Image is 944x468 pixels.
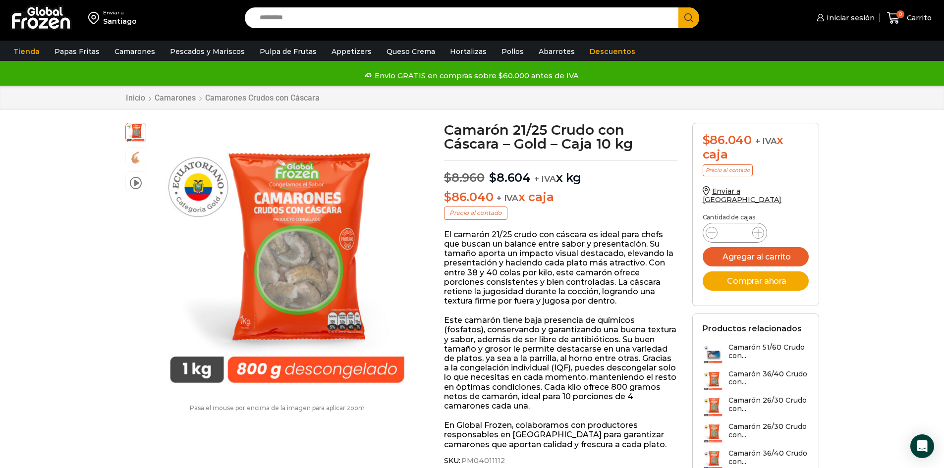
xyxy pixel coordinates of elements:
span: + IVA [534,174,556,184]
a: Camarones [154,93,196,103]
div: Enviar a [103,9,137,16]
a: Pollos [497,42,529,61]
a: Enviar a [GEOGRAPHIC_DATA] [703,187,782,204]
span: $ [444,190,451,204]
bdi: 86.040 [703,133,752,147]
a: Inicio [125,93,146,103]
h3: Camarón 51/60 Crudo con... [728,343,809,360]
span: SKU: [444,457,677,465]
button: Comprar ahora [703,271,809,291]
a: Queso Crema [382,42,440,61]
span: $ [703,133,710,147]
input: Product quantity [725,226,744,240]
a: Camarón 26/30 Crudo con... [703,422,809,444]
bdi: 8.604 [489,170,531,185]
img: address-field-icon.svg [88,9,103,26]
a: Hortalizas [445,42,492,61]
bdi: 86.040 [444,190,493,204]
a: Abarrotes [534,42,580,61]
p: El camarón 21/25 crudo con cáscara es ideal para chefs que buscan un balance entre sabor y presen... [444,230,677,306]
span: + IVA [755,136,777,146]
a: Camarón 36/40 Crudo con... [703,370,809,391]
button: Search button [678,7,699,28]
div: x caja [703,133,809,162]
span: camaron-con-cascara [126,148,146,167]
p: Este camarón tiene baja presencia de químicos (fosfatos), conservando y garantizando una buena te... [444,315,677,411]
h2: Productos relacionados [703,324,802,333]
span: $ [489,170,497,185]
a: Camarón 51/60 Crudo con... [703,343,809,364]
p: Cantidad de cajas [703,214,809,221]
span: Iniciar sesión [824,13,875,23]
a: Tienda [8,42,45,61]
h3: Camarón 26/30 Crudo con... [728,422,809,439]
p: x caja [444,190,677,205]
h3: Camarón 36/40 Crudo con... [728,449,809,466]
a: Appetizers [327,42,377,61]
button: Agregar al carrito [703,247,809,266]
span: Carrito [904,13,932,23]
p: x kg [444,160,677,185]
p: En Global Frozen, colaboramos con productores responsables en [GEOGRAPHIC_DATA] para garantizar c... [444,420,677,449]
nav: Breadcrumb [125,93,320,103]
h3: Camarón 36/40 Crudo con... [728,370,809,387]
bdi: 8.960 [444,170,485,185]
a: Papas Fritas [50,42,105,61]
span: + IVA [497,193,518,203]
a: Pulpa de Frutas [255,42,322,61]
span: PM04011112 [460,457,505,465]
span: $ [444,170,451,185]
a: Descuentos [585,42,640,61]
a: Camarón 26/30 Crudo con... [703,396,809,417]
p: Pasa el mouse por encima de la imagen para aplicar zoom [125,405,430,412]
span: 0 [896,10,904,18]
a: Camarones Crudos con Cáscara [205,93,320,103]
a: Camarones [110,42,160,61]
p: Precio al contado [703,164,753,176]
a: Iniciar sesión [814,8,875,28]
h3: Camarón 26/30 Crudo con... [728,396,809,413]
p: Precio al contado [444,207,507,219]
a: Pescados y Mariscos [165,42,250,61]
span: PM04011112 [126,122,146,142]
a: 0 Carrito [885,6,934,30]
h1: Camarón 21/25 Crudo con Cáscara – Gold – Caja 10 kg [444,123,677,151]
div: Open Intercom Messenger [910,434,934,458]
div: Santiago [103,16,137,26]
